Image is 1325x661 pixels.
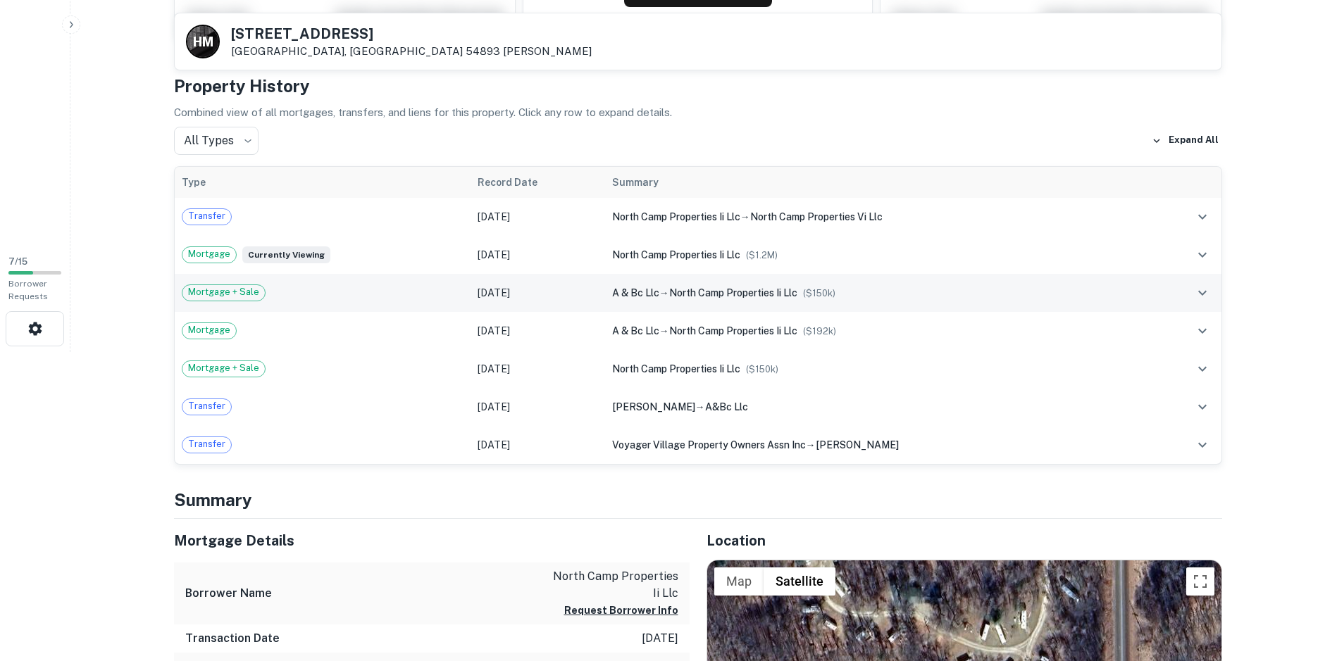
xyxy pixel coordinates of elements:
p: H M [193,32,212,51]
span: [PERSON_NAME] [816,439,899,451]
div: → [612,285,1145,301]
div: All Types [174,127,259,155]
h5: [STREET_ADDRESS] [231,27,592,41]
th: Summary [605,167,1152,198]
span: a & bc llc [612,325,659,336]
span: ($ 150k ) [746,364,778,374]
span: ($ 1.2M ) [746,250,778,260]
span: ($ 192k ) [803,326,836,336]
button: expand row [1190,357,1214,381]
h6: Borrower Name [185,585,272,602]
th: Type [175,167,471,198]
a: [PERSON_NAME] [503,45,592,57]
span: north camp properties vi llc [750,211,883,222]
div: → [612,399,1145,415]
span: Currently viewing [242,246,330,263]
iframe: Chat Widget [1255,548,1325,616]
p: Combined view of all mortgages, transfers, and liens for this property. Click any row to expand d... [174,104,1222,121]
td: [DATE] [471,426,605,464]
span: ($ 150k ) [803,288,835,298]
button: expand row [1190,205,1214,229]
td: [DATE] [471,236,605,274]
th: Record Date [471,167,605,198]
p: [DATE] [642,630,678,647]
button: Toggle fullscreen view [1186,567,1214,596]
span: Transfer [182,437,231,451]
div: → [612,209,1145,225]
div: → [612,323,1145,339]
span: Mortgage [182,247,236,261]
button: expand row [1190,319,1214,343]
span: [PERSON_NAME] [612,401,695,413]
div: → [612,437,1145,453]
span: Mortgage + Sale [182,285,265,299]
p: [GEOGRAPHIC_DATA], [GEOGRAPHIC_DATA] 54893 [231,45,592,58]
td: [DATE] [471,198,605,236]
h4: Summary [174,487,1222,512]
span: north camp properties ii llc [612,211,740,222]
h5: Location [707,530,1222,551]
h5: Mortgage Details [174,530,690,551]
span: Borrower Requests [8,279,48,301]
button: expand row [1190,433,1214,457]
span: a & bc llc [612,287,659,298]
td: [DATE] [471,274,605,312]
h6: Transaction Date [185,630,280,647]
button: expand row [1190,243,1214,267]
button: expand row [1190,281,1214,305]
span: Transfer [182,209,231,223]
button: expand row [1190,395,1214,419]
td: [DATE] [471,350,605,388]
td: [DATE] [471,388,605,426]
span: north camp properties ii llc [669,287,797,298]
td: [DATE] [471,312,605,350]
span: north camp properties ii llc [612,249,740,260]
span: a&bc llc [705,401,748,413]
span: Mortgage [182,323,236,337]
span: north camp properties ii llc [669,325,797,336]
p: north camp properties ii llc [552,568,678,602]
span: north camp properties ii llc [612,363,740,374]
span: Mortgage + Sale [182,361,265,375]
button: Expand All [1148,130,1222,151]
span: 7 / 15 [8,256,27,267]
span: Transfer [182,399,231,413]
button: Show street map [714,567,764,596]
span: voyager village property owners assn inc [612,439,806,451]
h4: Property History [174,73,1222,99]
button: Show satellite imagery [764,567,835,596]
button: Request Borrower Info [564,602,678,619]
